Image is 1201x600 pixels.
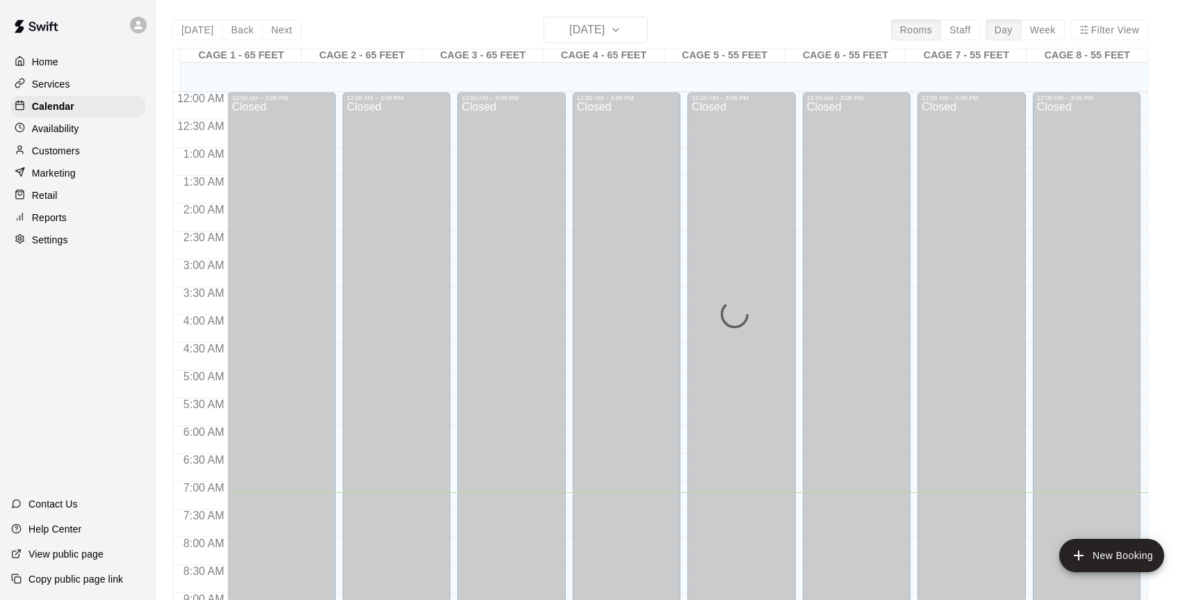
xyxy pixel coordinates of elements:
[180,482,228,494] span: 7:00 AM
[11,163,145,184] a: Marketing
[906,49,1027,63] div: CAGE 7 - 55 FEET
[32,55,58,69] p: Home
[181,49,302,63] div: CAGE 1 - 65 FEET
[11,96,145,117] a: Calendar
[1059,539,1164,572] button: add
[174,92,228,104] span: 12:00 AM
[32,77,70,91] p: Services
[180,454,228,466] span: 6:30 AM
[785,49,906,63] div: CAGE 6 - 55 FEET
[28,547,104,561] p: View public page
[32,99,74,113] p: Calendar
[28,522,81,536] p: Help Center
[461,95,561,102] div: 12:00 AM – 3:00 PM
[32,122,79,136] p: Availability
[180,343,228,355] span: 4:30 AM
[180,565,228,577] span: 8:30 AM
[180,315,228,327] span: 4:00 AM
[922,95,1021,102] div: 12:00 AM – 3:00 PM
[577,95,676,102] div: 12:00 AM – 3:00 PM
[544,49,664,63] div: CAGE 4 - 65 FEET
[11,140,145,161] a: Customers
[1037,95,1136,102] div: 12:00 AM – 3:00 PM
[180,232,228,243] span: 2:30 AM
[231,95,331,102] div: 12:00 AM – 3:00 PM
[32,233,68,247] p: Settings
[664,49,785,63] div: CAGE 5 - 55 FEET
[11,74,145,95] a: Services
[180,204,228,216] span: 2:00 AM
[180,426,228,438] span: 6:00 AM
[180,176,228,188] span: 1:30 AM
[11,207,145,228] a: Reports
[692,95,791,102] div: 12:00 AM – 3:00 PM
[32,166,76,180] p: Marketing
[32,144,80,158] p: Customers
[180,259,228,271] span: 3:00 AM
[11,229,145,250] a: Settings
[423,49,544,63] div: CAGE 3 - 65 FEET
[28,497,78,511] p: Contact Us
[11,185,145,206] a: Retail
[180,510,228,521] span: 7:30 AM
[180,371,228,382] span: 5:00 AM
[174,120,228,132] span: 12:30 AM
[302,49,423,63] div: CAGE 2 - 65 FEET
[180,398,228,410] span: 5:30 AM
[180,537,228,549] span: 8:00 AM
[11,118,145,139] a: Availability
[347,95,446,102] div: 12:00 AM – 3:00 PM
[180,287,228,299] span: 3:30 AM
[807,95,906,102] div: 12:00 AM – 3:00 PM
[180,148,228,160] span: 1:00 AM
[11,51,145,72] a: Home
[32,188,58,202] p: Retail
[32,211,67,225] p: Reports
[28,572,123,586] p: Copy public page link
[1027,49,1147,63] div: CAGE 8 - 55 FEET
